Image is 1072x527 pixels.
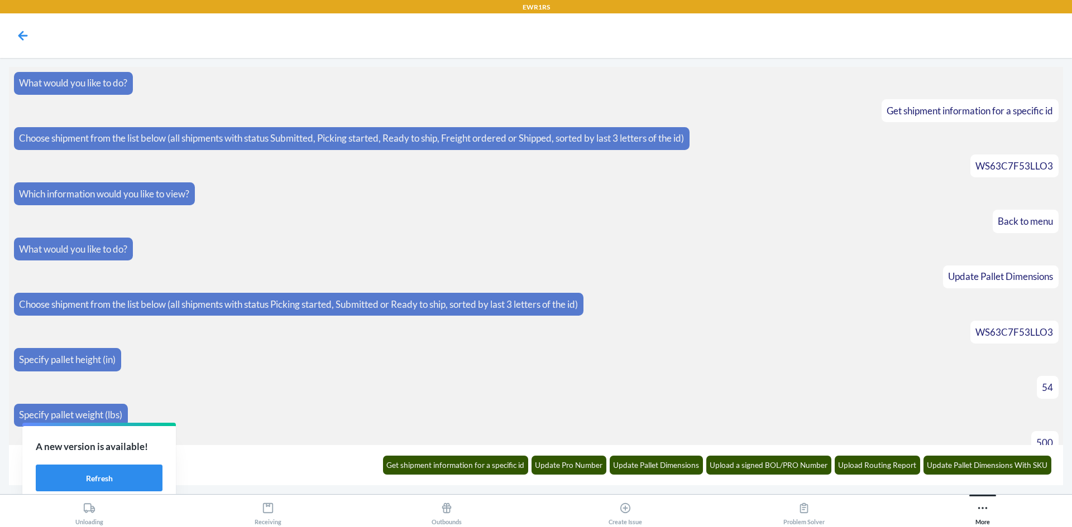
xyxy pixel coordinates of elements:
[19,76,127,90] p: What would you like to do?
[609,497,642,525] div: Create Issue
[383,456,529,475] button: Get shipment information for a specific id
[532,456,607,475] button: Update Pro Number
[19,131,684,146] p: Choose shipment from the list below (all shipments with status Submitted, Picking started, Ready ...
[19,297,578,312] p: Choose shipment from the list below (all shipments with status Picking started, Submitted or Read...
[706,456,832,475] button: Upload a signed BOL/PRO Number
[255,497,281,525] div: Receiving
[783,497,825,525] div: Problem Solver
[19,187,189,201] p: Which information would you like to view?
[179,495,357,525] button: Receiving
[19,242,127,257] p: What would you like to do?
[19,408,122,422] p: Specify pallet weight (lbs)
[715,495,893,525] button: Problem Solver
[36,439,162,454] p: A new version is available!
[975,160,1053,172] span: WS63C7F53LLO3
[75,497,103,525] div: Unloading
[610,456,703,475] button: Update Pallet Dimensions
[923,456,1052,475] button: Update Pallet Dimensions With SKU
[1042,381,1053,393] span: 54
[975,497,990,525] div: More
[357,495,536,525] button: Outbounds
[948,270,1053,282] span: Update Pallet Dimensions
[998,215,1053,227] span: Back to menu
[893,495,1072,525] button: More
[523,2,550,12] p: EWR1RS
[835,456,921,475] button: Upload Routing Report
[19,352,116,367] p: Specify pallet height (in)
[536,495,715,525] button: Create Issue
[1036,437,1053,448] span: 500
[887,105,1053,117] span: Get shipment information for a specific id
[36,465,162,491] button: Refresh
[432,497,462,525] div: Outbounds
[975,326,1053,338] span: WS63C7F53LLO3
